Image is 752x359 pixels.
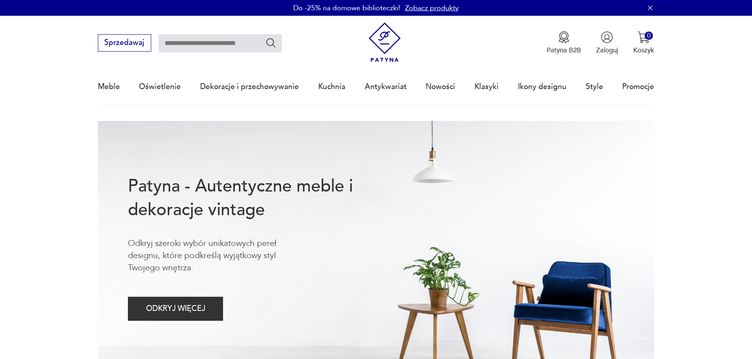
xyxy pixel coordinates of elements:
button: 0Koszyk [633,31,654,55]
p: Zaloguj [596,46,618,55]
img: Ikona medalu [558,31,570,43]
a: Ikony designu [518,69,566,105]
div: 0 [645,32,653,40]
button: ODKRYJ WIĘCEJ [128,297,223,321]
p: Koszyk [633,46,654,55]
a: Sprzedawaj [98,40,151,47]
p: Odkryj szeroki wybór unikatowych pereł designu, które podkreślą wyjątkowy styl Twojego wnętrza. [128,237,308,274]
img: Ikonka użytkownika [601,31,613,43]
p: Do -25% na domowe biblioteczki! [293,3,400,13]
button: Zaloguj [596,31,618,55]
a: Meble [98,69,120,105]
img: Ikona koszyka [638,31,650,43]
img: Patyna - sklep z meblami i dekoracjami vintage [365,22,405,62]
a: Ikona medaluPatyna B2B [547,31,581,55]
a: Antykwariat [365,69,407,105]
button: Patyna B2B [547,31,581,55]
a: Dekoracje i przechowywanie [200,69,299,105]
a: Zobacz produkty [405,3,459,13]
a: Promocje [622,69,654,105]
a: Style [586,69,603,105]
a: Klasyki [474,69,499,105]
button: Szukaj [265,37,277,48]
a: Nowości [426,69,455,105]
p: Patyna B2B [547,46,581,55]
h1: Patyna - Autentyczne meble i dekoracje vintage [128,175,384,222]
a: ODKRYJ WIĘCEJ [128,306,223,312]
a: Oświetlenie [139,69,181,105]
button: Sprzedawaj [98,34,151,52]
a: Kuchnia [318,69,345,105]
